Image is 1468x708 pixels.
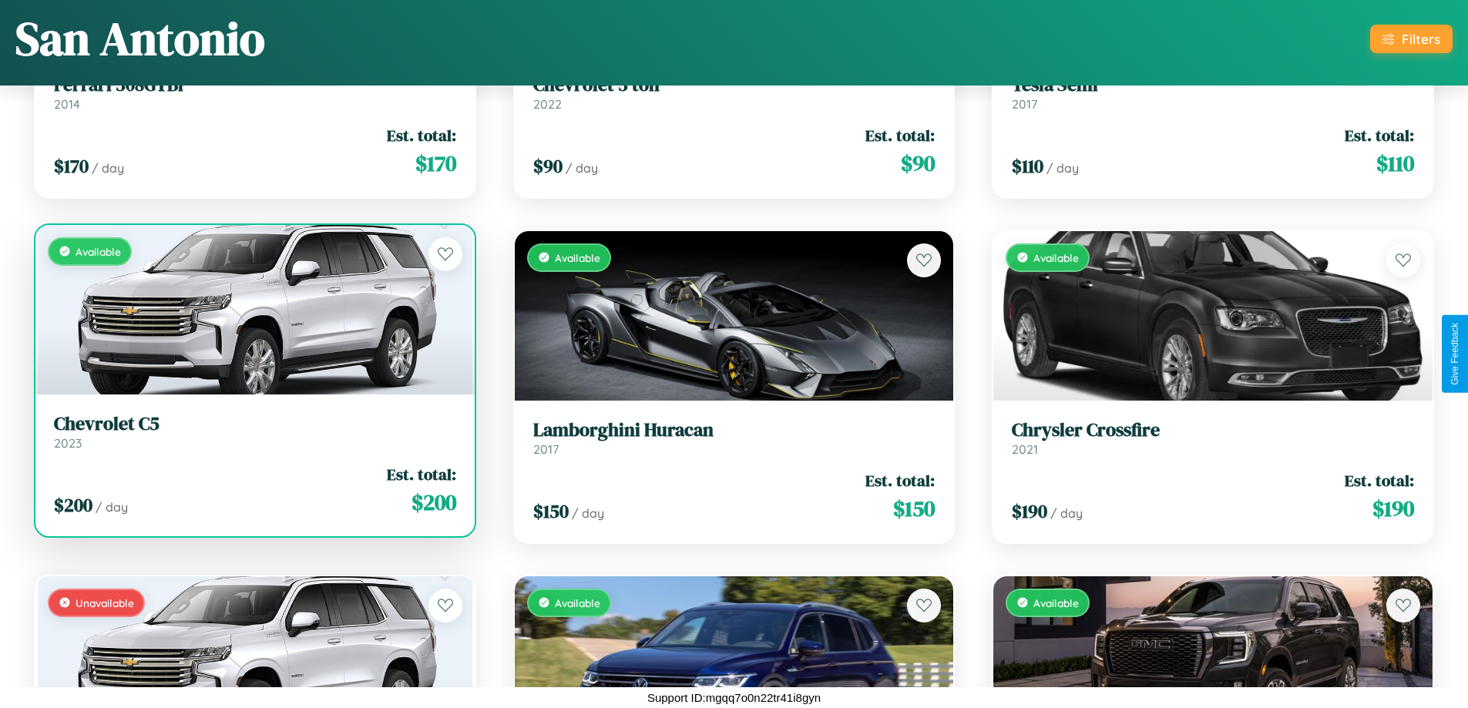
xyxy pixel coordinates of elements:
[1372,493,1414,524] span: $ 190
[1012,153,1043,179] span: $ 110
[92,160,124,176] span: / day
[533,74,936,112] a: Chevrolet 3 ton2022
[1345,124,1414,146] span: Est. total:
[865,469,935,492] span: Est. total:
[1012,96,1037,112] span: 2017
[415,148,456,179] span: $ 170
[566,160,598,176] span: / day
[865,124,935,146] span: Est. total:
[1376,148,1414,179] span: $ 110
[1012,498,1047,524] span: $ 190
[533,441,559,457] span: 2017
[533,498,569,524] span: $ 150
[533,74,936,96] h3: Chevrolet 3 ton
[54,96,80,112] span: 2014
[1033,596,1079,609] span: Available
[1012,419,1414,457] a: Chrysler Crossfire2021
[1450,323,1460,385] div: Give Feedback
[96,499,128,515] span: / day
[533,419,936,457] a: Lamborghini Huracan2017
[533,96,562,112] span: 2022
[387,124,456,146] span: Est. total:
[387,463,456,485] span: Est. total:
[901,148,935,179] span: $ 90
[412,487,456,518] span: $ 200
[1033,251,1079,264] span: Available
[572,505,604,521] span: / day
[54,153,89,179] span: $ 170
[1345,469,1414,492] span: Est. total:
[533,419,936,441] h3: Lamborghini Huracan
[54,74,456,96] h3: Ferrari 308GTBi
[54,413,456,435] h3: Chevrolet C5
[1046,160,1079,176] span: / day
[76,596,134,609] span: Unavailable
[54,413,456,451] a: Chevrolet C52023
[555,251,600,264] span: Available
[54,435,82,451] span: 2023
[1012,74,1414,112] a: Tesla Semi2017
[54,492,92,518] span: $ 200
[893,493,935,524] span: $ 150
[1012,74,1414,96] h3: Tesla Semi
[533,153,563,179] span: $ 90
[555,596,600,609] span: Available
[15,7,265,70] h1: San Antonio
[1012,441,1038,457] span: 2021
[1050,505,1083,521] span: / day
[54,74,456,112] a: Ferrari 308GTBi2014
[1370,25,1453,53] button: Filters
[1012,419,1414,441] h3: Chrysler Crossfire
[76,245,121,258] span: Available
[1402,31,1440,47] div: Filters
[647,687,821,708] p: Support ID: mgqq7o0n22tr41i8gyn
